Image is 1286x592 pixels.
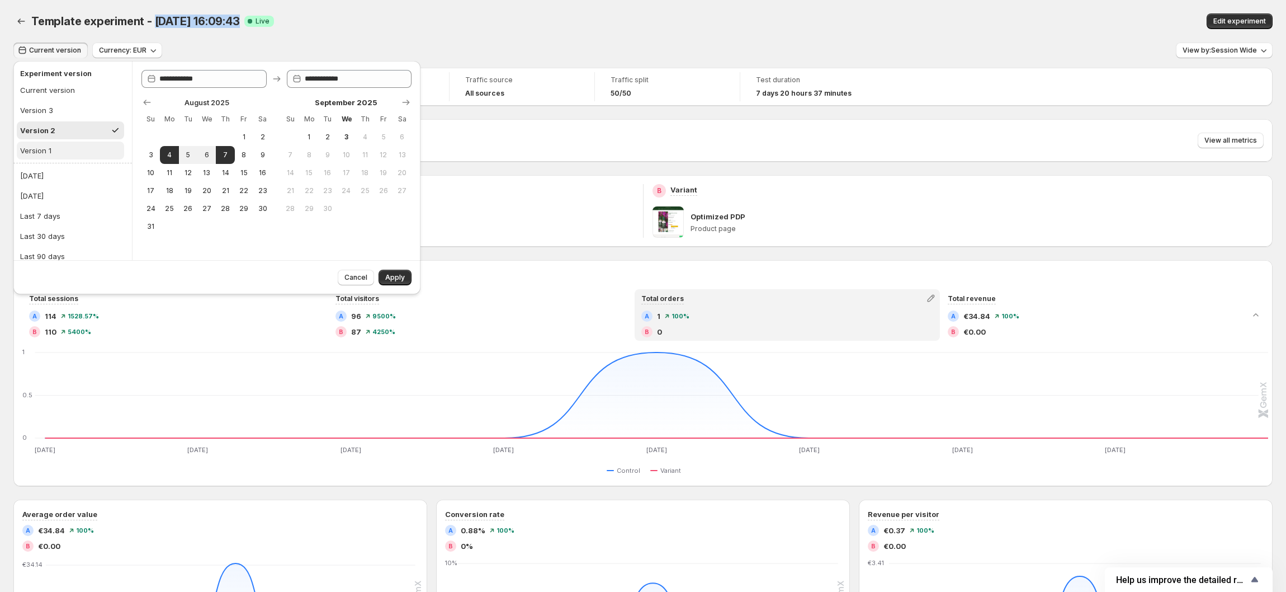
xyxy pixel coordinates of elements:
span: 0.88% [461,525,485,536]
button: Sunday September 14 2025 [281,164,300,182]
span: €0.00 [38,541,60,552]
span: Control [617,466,640,475]
button: Sunday August 24 2025 [141,200,160,218]
span: Sa [398,115,407,124]
span: Variant [660,466,681,475]
span: 27 [398,186,407,195]
button: Sunday August 17 2025 [141,182,160,200]
span: €0.00 [963,326,986,337]
button: Version 2 [17,121,124,139]
span: 0 [657,326,662,337]
button: Monday September 1 2025 [300,128,318,146]
span: 110 [45,326,56,337]
span: 25 [164,204,174,213]
h2: Performance over time [22,269,1264,280]
div: Version 3 [20,105,53,116]
span: 19 [379,168,388,177]
span: Fr [379,115,388,124]
h3: Revenue per visitor [868,509,939,520]
span: 24 [342,186,351,195]
button: Saturday August 30 2025 [253,200,272,218]
span: 29 [304,204,314,213]
button: Saturday September 6 2025 [393,128,412,146]
h2: B [657,186,661,195]
div: Version 2 [20,125,55,136]
text: €3.41 [868,559,884,567]
h4: All sources [465,89,504,98]
button: Wednesday September 17 2025 [337,164,356,182]
span: 100 % [76,527,94,534]
span: 26 [379,186,388,195]
button: Saturday September 27 2025 [393,182,412,200]
button: Friday August 22 2025 [235,182,253,200]
button: Sunday August 3 2025 [141,146,160,164]
button: Friday September 19 2025 [374,164,393,182]
button: Tuesday August 26 2025 [179,200,197,218]
span: We [342,115,351,124]
h2: A [951,313,956,320]
th: Wednesday [337,110,356,128]
span: Apply [385,273,405,282]
button: Sunday September 28 2025 [281,200,300,218]
h2: A [871,527,876,534]
button: Show next month, October 2025 [398,95,414,110]
span: 1 [239,133,249,142]
button: Tuesday September 23 2025 [318,182,337,200]
span: €0.00 [883,541,906,552]
button: Tuesday September 30 2025 [318,200,337,218]
th: Thursday [356,110,374,128]
span: Test duration [756,76,870,84]
span: Edit experiment [1213,17,1266,26]
p: Product page [691,224,1264,233]
span: 15 [304,168,314,177]
span: Mo [304,115,314,124]
button: Monday September 8 2025 [300,146,318,164]
a: Traffic sourceAll sources [465,74,579,99]
th: Sunday [141,110,160,128]
a: Traffic split50/50 [611,74,724,99]
text: [DATE] [646,446,667,454]
button: Monday August 25 2025 [160,200,178,218]
span: Fr [239,115,249,124]
span: 16 [258,168,267,177]
span: 13 [398,151,407,159]
button: Sunday September 21 2025 [281,182,300,200]
span: 22 [239,186,249,195]
span: 18 [164,186,174,195]
button: Last 7 days [17,207,129,225]
span: 100 % [1001,313,1019,320]
span: 1 [657,311,660,322]
span: 28 [220,204,230,213]
span: 1 [304,133,314,142]
button: Control [607,464,645,477]
button: Thursday August 21 2025 [216,182,234,200]
text: 0 [22,434,27,441]
span: 50/50 [611,89,631,98]
button: Saturday September 20 2025 [393,164,412,182]
span: 14 [220,168,230,177]
th: Monday [300,110,318,128]
button: Saturday August 16 2025 [253,164,272,182]
button: Wednesday August 27 2025 [197,200,216,218]
span: 18 [360,168,370,177]
span: 13 [202,168,211,177]
text: 0.5 [22,391,32,399]
button: Saturday August 2 2025 [253,128,272,146]
span: 22 [304,186,314,195]
h2: B [339,328,343,335]
button: Variant [650,464,685,477]
button: Thursday September 4 2025 [356,128,374,146]
button: Wednesday August 13 2025 [197,164,216,182]
span: 31 [146,222,155,231]
span: 1528.57 % [68,313,99,320]
button: Wednesday August 6 2025 [197,146,216,164]
button: Version 1 [17,142,124,159]
h2: B [951,328,956,335]
span: 5400 % [68,328,91,335]
span: View by: Session Wide [1183,46,1257,55]
button: Saturday August 9 2025 [253,146,272,164]
text: [DATE] [35,446,55,454]
div: [DATE] [20,170,44,181]
span: 28 [286,204,295,213]
span: 26 [183,204,193,213]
